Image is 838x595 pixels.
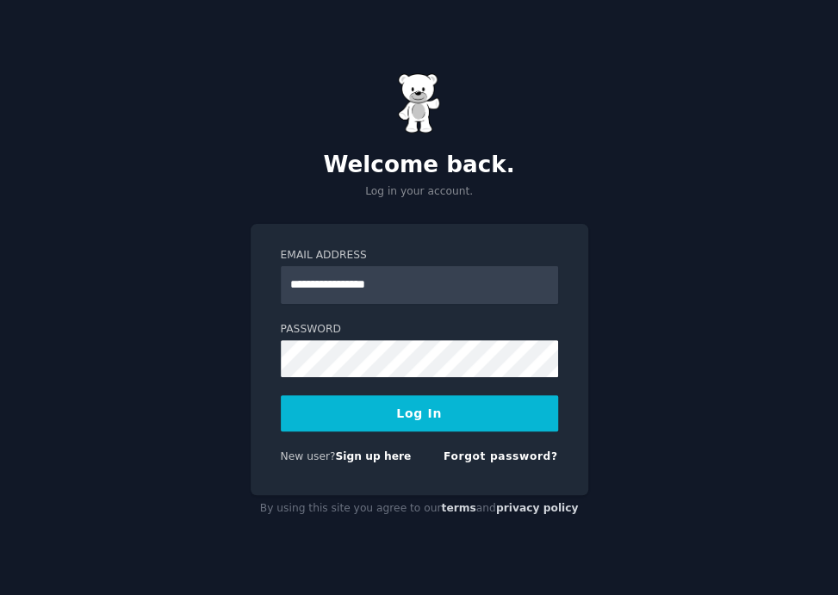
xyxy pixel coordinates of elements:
img: Gummy Bear [398,73,441,133]
span: New user? [281,450,336,462]
a: Forgot password? [444,450,558,462]
p: Log in your account. [251,184,588,200]
label: Email Address [281,248,558,263]
button: Log In [281,395,558,431]
h2: Welcome back. [251,152,588,179]
a: terms [441,502,475,514]
a: Sign up here [335,450,411,462]
a: privacy policy [496,502,579,514]
div: By using this site you agree to our and [251,495,588,523]
label: Password [281,322,558,338]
